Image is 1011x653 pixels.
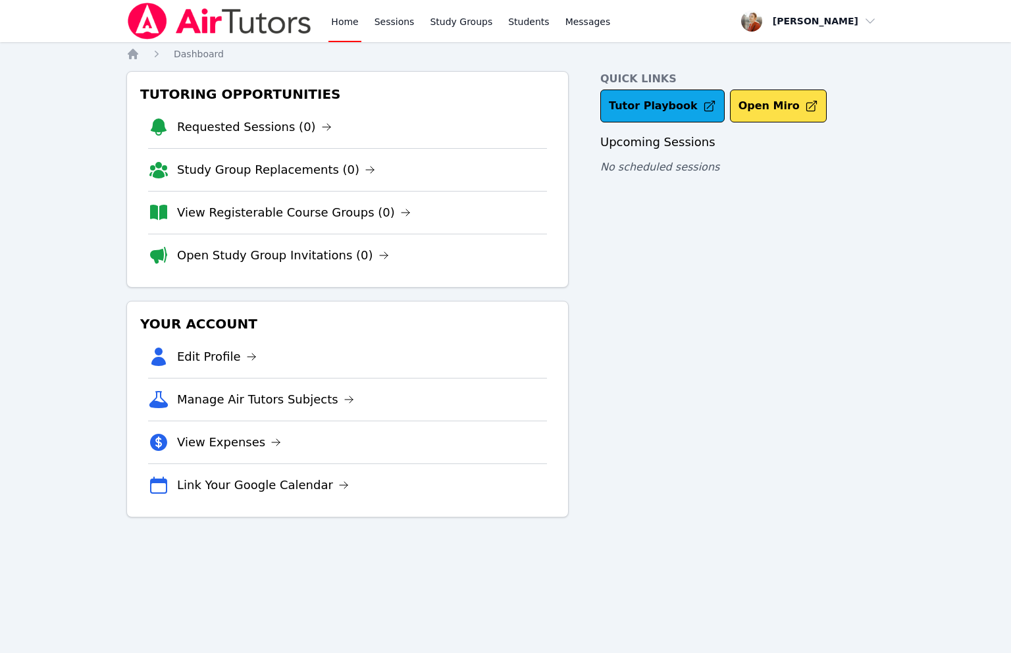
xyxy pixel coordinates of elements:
a: Edit Profile [177,348,257,366]
a: View Expenses [177,433,281,452]
h4: Quick Links [600,71,885,87]
h3: Upcoming Sessions [600,133,885,151]
button: Open Miro [730,90,827,122]
a: Dashboard [174,47,224,61]
h3: Tutoring Opportunities [138,82,557,106]
a: Tutor Playbook [600,90,725,122]
span: Messages [565,15,611,28]
img: Air Tutors [126,3,313,39]
a: View Registerable Course Groups (0) [177,203,411,222]
a: Study Group Replacements (0) [177,161,375,179]
span: No scheduled sessions [600,161,719,173]
nav: Breadcrumb [126,47,885,61]
a: Open Study Group Invitations (0) [177,246,389,265]
a: Requested Sessions (0) [177,118,332,136]
a: Link Your Google Calendar [177,476,349,494]
h3: Your Account [138,312,557,336]
a: Manage Air Tutors Subjects [177,390,354,409]
span: Dashboard [174,49,224,59]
